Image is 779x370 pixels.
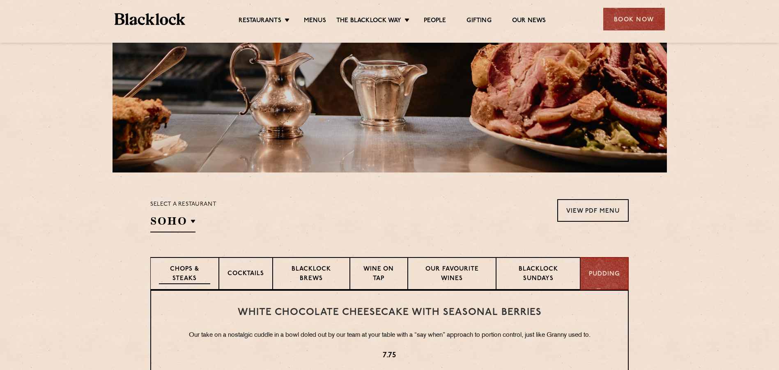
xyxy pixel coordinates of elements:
[227,269,264,280] p: Cocktails
[603,8,665,30] div: Book Now
[416,265,488,284] p: Our favourite wines
[358,265,399,284] p: Wine on Tap
[304,17,326,26] a: Menus
[159,265,210,284] p: Chops & Steaks
[168,330,611,341] p: Our take on a nostalgic cuddle in a bowl doled out by our team at your table with a “say when” ap...
[115,13,186,25] img: BL_Textured_Logo-footer-cropped.svg
[168,350,611,361] p: 7.75
[512,17,546,26] a: Our News
[239,17,281,26] a: Restaurants
[150,199,216,210] p: Select a restaurant
[589,270,620,279] p: Pudding
[168,307,611,318] h3: White Chocolate Cheesecake with Seasonal Berries
[557,199,629,222] a: View PDF Menu
[281,265,341,284] p: Blacklock Brews
[505,265,572,284] p: Blacklock Sundays
[150,214,195,232] h2: SOHO
[336,17,401,26] a: The Blacklock Way
[424,17,446,26] a: People
[466,17,491,26] a: Gifting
